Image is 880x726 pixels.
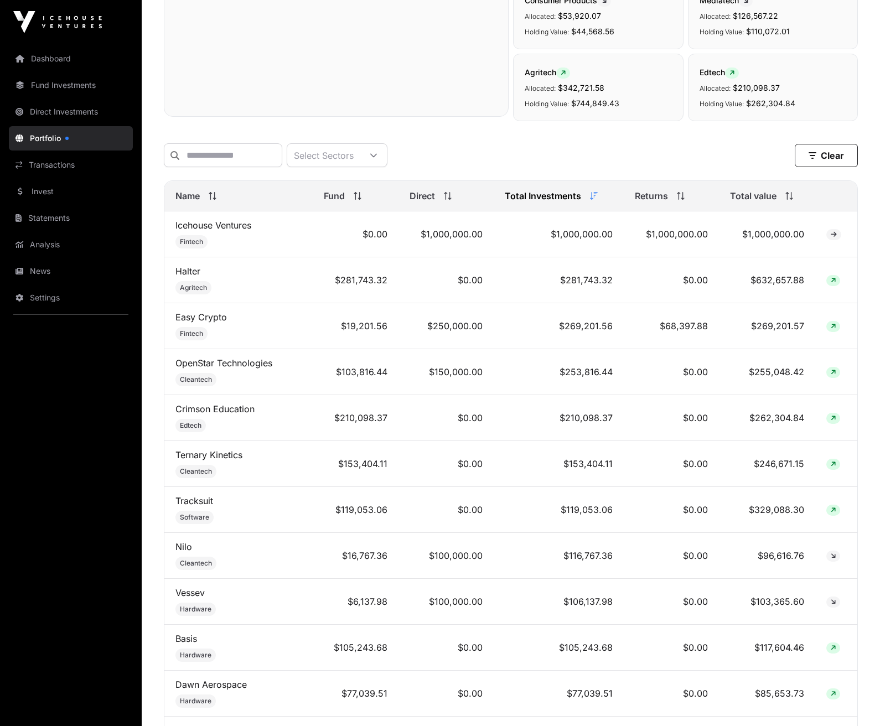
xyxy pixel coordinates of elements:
span: Agritech [525,68,570,77]
span: $126,567.22 [733,11,778,20]
td: $246,671.15 [719,441,815,487]
td: $0.00 [624,533,719,579]
span: Allocated: [525,12,556,20]
td: $250,000.00 [398,303,494,349]
td: $0.00 [313,211,398,257]
span: Holding Value: [525,100,569,108]
a: Tracksuit [175,495,213,506]
td: $0.00 [398,441,494,487]
td: $150,000.00 [398,349,494,395]
span: Agritech [180,283,207,292]
div: Select Sectors [287,144,360,167]
a: OpenStar Technologies [175,357,272,369]
a: Statements [9,206,133,230]
td: $632,657.88 [719,257,815,303]
td: $255,048.42 [719,349,815,395]
td: $77,039.51 [494,671,624,717]
iframe: Chat Widget [825,673,880,726]
span: Hardware [180,697,211,706]
a: Halter [175,266,200,277]
td: $153,404.11 [494,441,624,487]
a: News [9,259,133,283]
span: $342,721.58 [558,83,604,92]
span: Direct [410,189,435,203]
img: Icehouse Ventures Logo [13,11,102,33]
td: $16,767.36 [313,533,398,579]
a: Dawn Aerospace [175,679,247,690]
td: $77,039.51 [313,671,398,717]
span: Hardware [180,605,211,614]
a: Direct Investments [9,100,133,124]
span: Cleantech [180,467,212,476]
span: $110,072.01 [746,27,790,36]
td: $0.00 [624,349,719,395]
a: Ternary Kinetics [175,449,242,460]
a: Fund Investments [9,73,133,97]
a: Crimson Education [175,403,255,414]
td: $0.00 [398,487,494,533]
span: $210,098.37 [733,83,780,92]
span: Cleantech [180,375,212,384]
td: $105,243.68 [313,625,398,671]
span: Returns [635,189,668,203]
td: $1,000,000.00 [494,211,624,257]
td: $0.00 [398,257,494,303]
span: Holding Value: [525,28,569,36]
td: $0.00 [624,579,719,625]
td: $85,653.73 [719,671,815,717]
span: Holding Value: [700,28,744,36]
span: Cleantech [180,559,212,568]
td: $100,000.00 [398,533,494,579]
td: $210,098.37 [313,395,398,441]
td: $0.00 [624,487,719,533]
span: Name [175,189,200,203]
td: $0.00 [398,625,494,671]
span: $744,849.43 [571,98,619,108]
td: $0.00 [398,395,494,441]
td: $68,397.88 [624,303,719,349]
td: $117,604.46 [719,625,815,671]
span: Total Investments [505,189,581,203]
td: $119,053.06 [494,487,624,533]
span: Software [180,513,209,522]
td: $0.00 [624,671,719,717]
span: Edtech [180,421,201,430]
td: $262,304.84 [719,395,815,441]
a: Portfolio [9,126,133,151]
td: $105,243.68 [494,625,624,671]
td: $210,098.37 [494,395,624,441]
span: Fund [324,189,345,203]
td: $329,088.30 [719,487,815,533]
td: $269,201.57 [719,303,815,349]
a: Analysis [9,232,133,257]
td: $6,137.98 [313,579,398,625]
a: Vessev [175,587,205,598]
span: $44,568.56 [571,27,614,36]
a: Nilo [175,541,192,552]
td: $19,201.56 [313,303,398,349]
td: $0.00 [624,257,719,303]
span: Hardware [180,651,211,660]
td: $1,000,000.00 [398,211,494,257]
td: $0.00 [624,625,719,671]
td: $96,616.76 [719,533,815,579]
span: Edtech [700,68,739,77]
a: Icehouse Ventures [175,220,251,231]
td: $153,404.11 [313,441,398,487]
span: Holding Value: [700,100,744,108]
span: Fintech [180,237,203,246]
td: $281,743.32 [494,257,624,303]
td: $0.00 [624,395,719,441]
a: Invest [9,179,133,204]
td: $119,053.06 [313,487,398,533]
span: $53,920.07 [558,11,601,20]
td: $1,000,000.00 [624,211,719,257]
td: $103,365.60 [719,579,815,625]
td: $269,201.56 [494,303,624,349]
td: $100,000.00 [398,579,494,625]
span: Fintech [180,329,203,338]
td: $1,000,000.00 [719,211,815,257]
span: Allocated: [700,12,731,20]
td: $0.00 [624,441,719,487]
